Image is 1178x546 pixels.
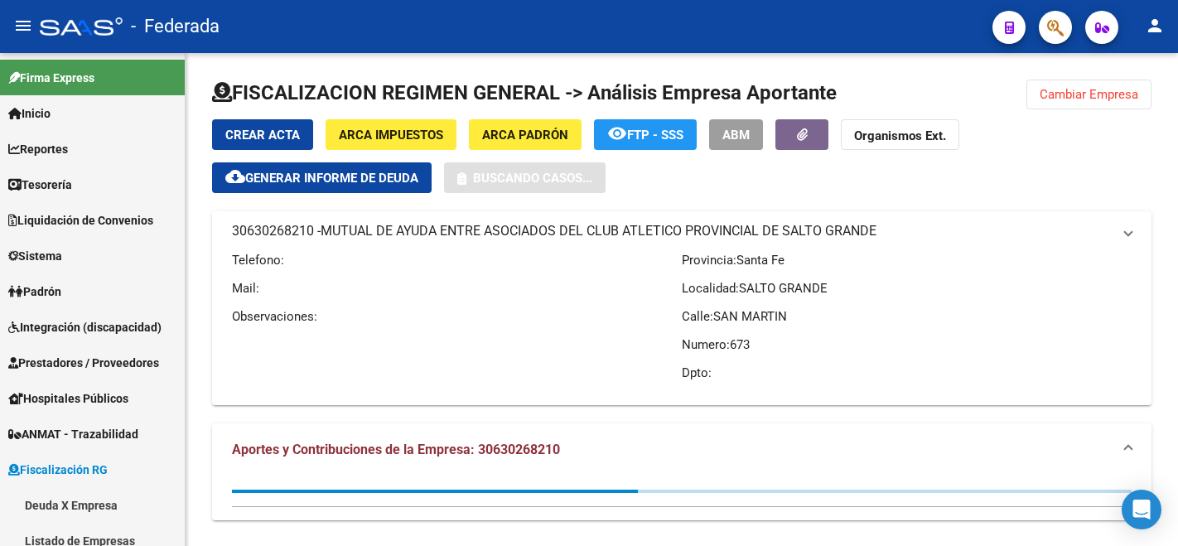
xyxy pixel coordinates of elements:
[212,119,313,150] button: Crear Acta
[1026,80,1151,109] button: Cambiar Empresa
[8,461,108,479] span: Fiscalización RG
[709,119,763,150] button: ABM
[245,171,418,186] span: Generar informe de deuda
[8,247,62,265] span: Sistema
[854,128,946,143] strong: Organismos Ext.
[607,123,627,143] mat-icon: remove_red_eye
[339,128,443,143] span: ARCA Impuestos
[232,222,1112,240] mat-panel-title: 30630268210 -
[8,389,128,408] span: Hospitales Públicos
[444,162,606,193] button: Buscando casos...
[739,281,828,296] span: SALTO GRANDE
[482,128,568,143] span: ARCA Padrón
[682,251,1132,269] p: Provincia:
[8,354,159,372] span: Prestadores / Proveedores
[8,425,138,443] span: ANMAT - Trazabilidad
[131,8,220,45] span: - Federada
[594,119,697,150] button: FTP - SSS
[682,336,1132,354] p: Numero:
[321,222,876,240] span: MUTUAL DE AYUDA ENTRE ASOCIADOS DEL CLUB ATLETICO PROVINCIAL DE SALTO GRANDE
[473,171,592,186] span: Buscando casos...
[722,128,750,143] span: ABM
[682,364,1132,382] p: Dpto:
[212,251,1151,405] div: 30630268210 -MUTUAL DE AYUDA ENTRE ASOCIADOS DEL CLUB ATLETICO PROVINCIAL DE SALTO GRANDE
[469,119,582,150] button: ARCA Padrón
[8,283,61,301] span: Padrón
[682,307,1132,326] p: Calle:
[212,211,1151,251] mat-expansion-panel-header: 30630268210 -MUTUAL DE AYUDA ENTRE ASOCIADOS DEL CLUB ATLETICO PROVINCIAL DE SALTO GRANDE
[1145,16,1165,36] mat-icon: person
[8,176,72,194] span: Tesorería
[736,253,785,268] span: Santa Fe
[8,318,162,336] span: Integración (discapacidad)
[730,337,750,352] span: 673
[8,69,94,87] span: Firma Express
[232,307,682,326] p: Observaciones:
[212,476,1151,520] div: Aportes y Contribuciones de la Empresa: 30630268210
[8,104,51,123] span: Inicio
[232,251,682,269] p: Telefono:
[225,167,245,186] mat-icon: cloud_download
[627,128,683,143] span: FTP - SSS
[8,140,68,158] span: Reportes
[326,119,456,150] button: ARCA Impuestos
[232,442,560,457] span: Aportes y Contribuciones de la Empresa: 30630268210
[232,279,682,297] p: Mail:
[8,211,153,230] span: Liquidación de Convenios
[1040,87,1138,102] span: Cambiar Empresa
[682,279,1132,297] p: Localidad:
[13,16,33,36] mat-icon: menu
[841,119,959,150] button: Organismos Ext.
[713,309,787,324] span: SAN MARTIN
[1122,490,1161,529] div: Open Intercom Messenger
[212,423,1151,476] mat-expansion-panel-header: Aportes y Contribuciones de la Empresa: 30630268210
[225,128,300,143] span: Crear Acta
[212,162,432,193] button: Generar informe de deuda
[212,80,837,106] h1: FISCALIZACION REGIMEN GENERAL -> Análisis Empresa Aportante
